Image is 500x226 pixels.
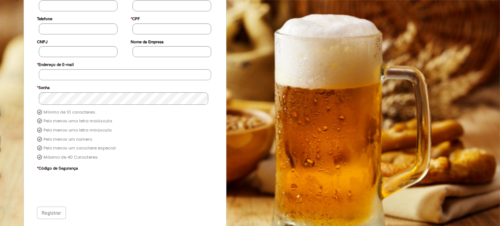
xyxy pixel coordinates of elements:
[131,13,140,23] label: CPF
[37,59,74,69] label: Endereço de E-mail
[44,145,116,151] label: Pelo menos um caractere especial.
[44,127,112,133] label: Pelo menos uma letra minúscula.
[37,13,52,23] label: Telefone
[44,155,98,160] label: Máximo de 40 Caracteres.
[131,36,164,47] label: Nome da Empresa
[44,110,96,115] label: Mínimo de 10 caracteres.
[37,162,78,173] label: Código de Segurança
[39,173,150,201] iframe: reCAPTCHA
[44,137,93,142] label: Pelo menos um número.
[37,82,50,92] label: Senha
[44,118,113,124] label: Pelo menos uma letra maiúscula.
[37,36,48,47] label: CNPJ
